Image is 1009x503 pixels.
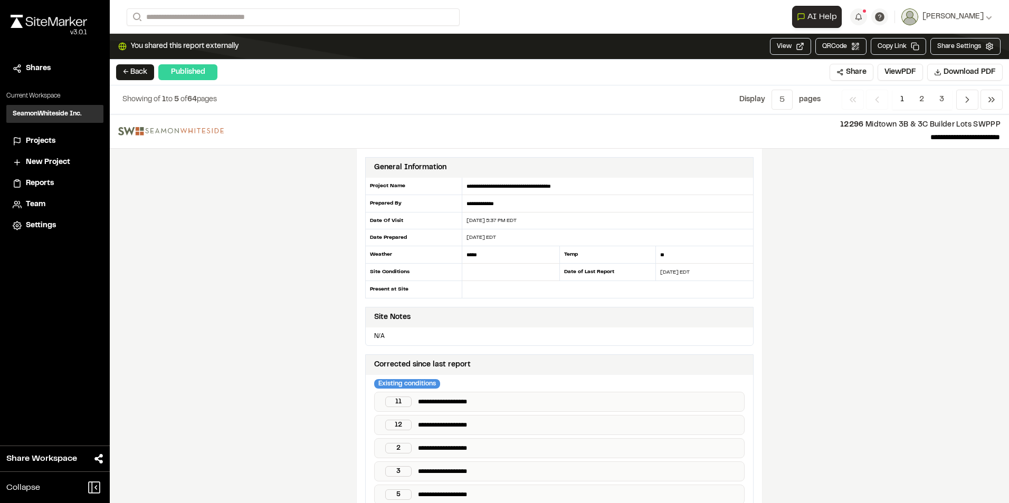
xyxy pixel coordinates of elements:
span: Share Workspace [6,452,77,465]
div: Date of Last Report [559,264,656,281]
span: 1 [162,96,166,103]
div: 2 [385,443,412,453]
span: New Project [26,157,70,168]
p: Display [739,94,765,105]
span: Team [26,199,45,210]
div: Project Name [365,178,462,195]
span: [PERSON_NAME] [922,11,984,23]
a: Reports [13,178,97,189]
button: Share [830,64,873,81]
div: Present at Site [365,281,462,298]
span: Settings [26,220,56,231]
img: rebrand.png [11,15,87,28]
div: General Information [374,162,446,173]
button: ← Back [116,64,154,80]
a: Projects [13,136,97,147]
div: Site Notes [374,312,411,323]
span: You shared this report externally [131,41,239,52]
div: Weather [365,246,462,264]
span: Shares [26,63,51,74]
span: AI Help [807,11,837,23]
div: [DATE] EDT [462,234,753,241]
div: Published [158,64,217,80]
h3: SeamonWhiteside Inc. [13,109,82,119]
div: 11 [385,396,412,407]
p: Current Workspace [6,91,103,101]
div: Oh geez...please don't... [11,28,87,37]
div: Site Conditions [365,264,462,281]
div: Existing conditions [374,379,440,389]
div: [DATE] EDT [656,268,753,276]
span: 1 [892,90,912,110]
span: 2 [911,90,932,110]
button: [PERSON_NAME] [901,8,992,25]
a: New Project [13,157,97,168]
div: 3 [385,466,412,477]
a: Shares [13,63,97,74]
div: Date Of Visit [365,212,462,229]
img: User [901,8,918,25]
div: Corrected since last report [374,359,471,371]
span: Reports [26,178,54,189]
div: Open AI Assistant [792,6,846,28]
div: 12 [385,420,412,430]
button: QRCode [815,38,867,55]
button: ViewPDF [878,64,923,81]
button: Copy Link [871,38,926,55]
nav: Navigation [842,90,1003,110]
div: Date Prepared [365,229,462,246]
span: Download PDF [944,66,996,78]
p: N/A [370,332,749,341]
div: 5 [385,489,412,500]
span: 12296 [840,122,864,128]
span: Showing of [122,96,162,103]
button: View [770,38,811,55]
span: Projects [26,136,55,147]
p: Midtown 3B & 3C Builder Lots SWPPP [232,119,1001,131]
span: 64 [187,96,197,103]
div: [DATE] 5:37 PM EDT [462,217,753,225]
p: page s [799,94,821,105]
span: 5 [174,96,179,103]
a: Settings [13,220,97,231]
button: Search [127,8,146,26]
span: 3 [931,90,952,110]
button: Open AI Assistant [792,6,842,28]
a: Team [13,199,97,210]
button: 5 [772,90,793,110]
div: Temp [559,246,656,264]
img: file [118,127,224,136]
button: Download PDF [927,64,1003,81]
span: Collapse [6,481,40,494]
div: Prepared By [365,195,462,212]
button: Share Settings [930,38,1001,55]
p: to of pages [122,94,217,105]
